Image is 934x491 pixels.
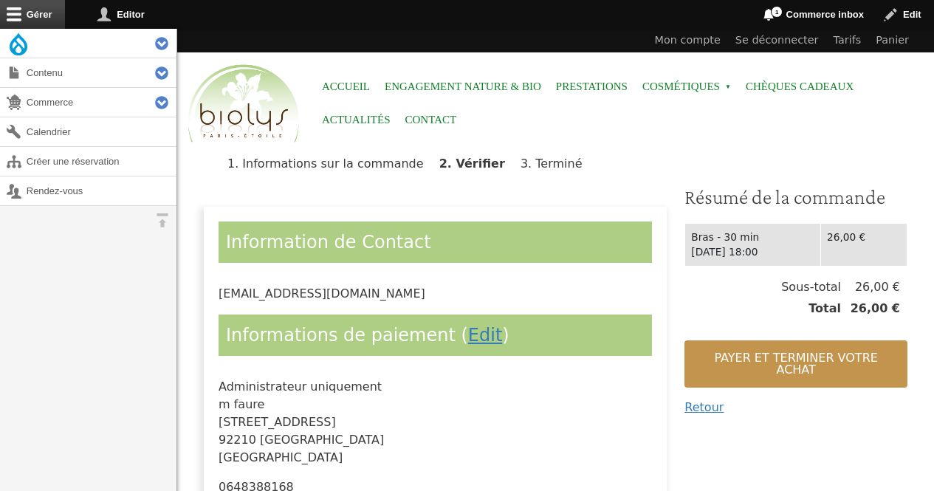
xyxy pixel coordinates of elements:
a: Prestations [556,70,628,103]
button: Payer et terminer votre achat [684,340,907,388]
span: 26,00 € [841,300,900,317]
a: Accueil [322,70,370,103]
time: [DATE] 18:00 [691,246,758,258]
img: Accueil [185,62,303,146]
li: Terminé [521,157,594,171]
a: Mon compte [648,29,728,52]
a: Contact [405,103,457,137]
span: m [219,397,230,411]
li: Vérifier [439,157,517,171]
td: 26,00 € [821,223,907,266]
span: 92210 [219,433,256,447]
header: Entête du site [177,29,934,155]
div: [EMAIL_ADDRESS][DOMAIN_NAME] [219,285,652,303]
span: » [725,84,731,90]
span: 1 [771,6,783,18]
a: Edit [468,325,502,346]
span: Sous-total [781,278,841,296]
a: Actualités [322,103,391,137]
span: Information de Contact [226,232,431,253]
span: faure [234,397,265,411]
span: Informations de paiement ( ) [226,325,509,346]
a: Chèques cadeaux [746,70,854,103]
a: Se déconnecter [728,29,826,52]
span: [GEOGRAPHIC_DATA] [260,433,384,447]
div: Bras - 30 min [691,230,814,245]
a: Tarifs [826,29,869,52]
a: Retour [684,400,724,414]
span: 26,00 € [841,278,900,296]
span: [GEOGRAPHIC_DATA] [219,450,343,464]
a: Engagement Nature & Bio [385,70,541,103]
button: Orientation horizontale [148,206,176,235]
span: [STREET_ADDRESS] [219,415,336,429]
span: Cosmétiques [642,70,731,103]
h3: Résumé de la commande [684,185,907,210]
a: Panier [868,29,916,52]
span: Total [808,300,841,317]
li: Informations sur la commande [227,157,436,171]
